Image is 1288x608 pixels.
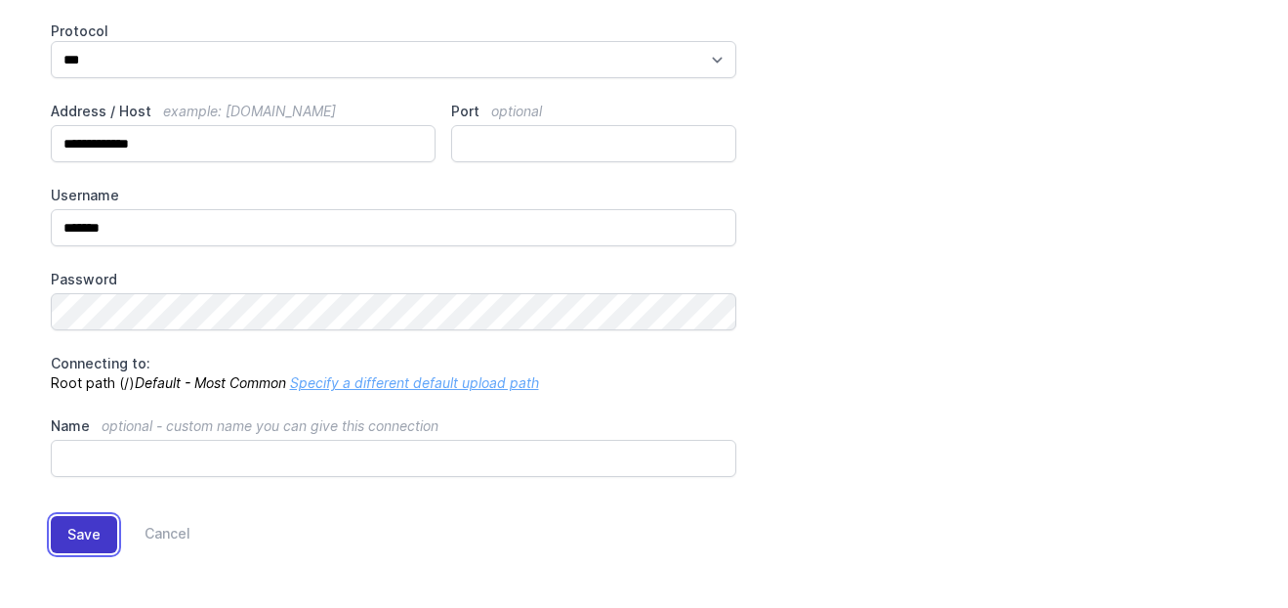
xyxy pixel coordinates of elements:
p: Root path (/) [51,354,737,393]
iframe: Drift Widget Chat Controller [1190,510,1265,585]
span: Connecting to: [51,355,150,371]
label: Username [51,186,737,205]
label: Protocol [51,22,737,41]
a: Specify a different default upload path [290,374,539,391]
label: Address / Host [51,102,436,121]
label: Password [51,270,737,289]
a: Cancel [117,516,190,553]
label: Port [451,102,736,121]
span: optional [491,103,542,119]
span: example: [DOMAIN_NAME] [163,103,336,119]
i: Default - Most Common [135,374,286,391]
label: Name [51,416,737,436]
span: optional - custom name you can give this connection [102,417,438,434]
button: Save [51,516,117,553]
